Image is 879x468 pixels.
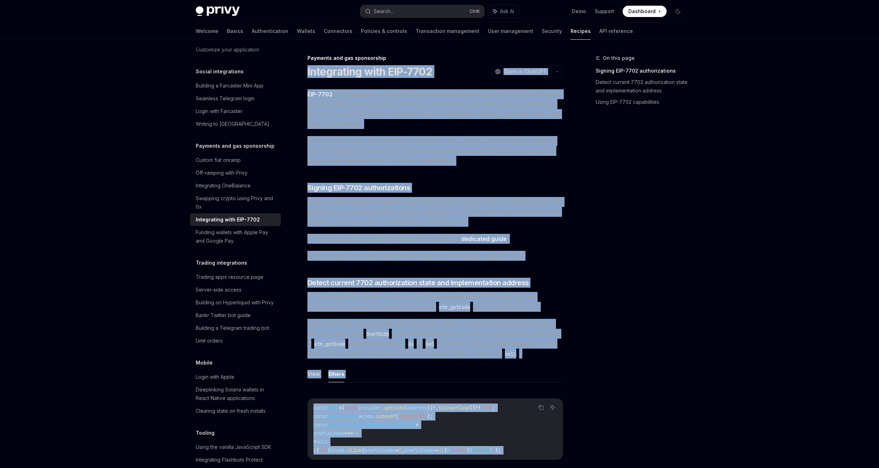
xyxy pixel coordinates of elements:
span: , [401,447,404,453]
span: ))?. [427,405,438,411]
div: Integrating OneBalance [196,181,251,190]
span: ? [313,439,316,445]
span: - [353,430,356,436]
a: API reference [599,23,633,40]
a: Custom fiat onramp [190,154,281,167]
button: Search...CtrlK [360,5,484,18]
button: Ask AI [488,5,519,18]
span: Privy supports all low level interfaces required by 7702 - signing authorizations and sending typ... [307,136,563,166]
span: const [313,422,328,428]
div: Integrating Flashbots Protect [196,456,263,464]
span: prefixIndex [313,430,345,436]
a: Welcome [196,23,218,40]
a: User management [488,23,533,40]
div: Deeplinking Solana wallets in React Native applications [196,385,277,402]
span: Learn more about signing EIP-7702 authorizations in our . [307,234,563,244]
span: ?? [475,405,481,411]
div: Login with Farcaster [196,107,243,115]
code: null [502,350,519,358]
span: Learn more about using the signed authorization in the integration guides below! [307,251,563,261]
code: eth_getCode [311,340,348,348]
a: Detect current 7702 authorization state and implementation address [596,77,689,96]
span: const [313,413,328,419]
span: ( [396,413,399,419]
a: Off-ramping with Privy [190,167,281,179]
a: Using the vanilla JavaScript SDK [190,441,281,453]
code: eth_getCode [436,303,473,311]
span: code [362,413,373,419]
div: Integrating with EIP-7702 [196,215,260,224]
span: Dashboard [628,8,656,15]
span: provider [359,405,382,411]
span: prefixIndex [404,447,435,453]
a: dedicated guide [461,235,507,243]
code: 0x [405,340,417,348]
span: address [407,405,427,411]
a: Login with Farcaster [190,105,281,118]
span: = [339,405,342,411]
span: = [359,413,362,419]
span: ) [444,447,447,453]
a: Building a Telegram trading bot [190,322,281,334]
span: toLowerCase [438,405,469,411]
div: Custom fiat onramp [196,156,241,164]
button: Toggle dark mode [672,6,684,17]
a: Seamless Telegram login [190,92,281,105]
button: Viem [307,366,320,382]
a: Swapping crypto using Privy and 0x [190,192,281,213]
span: ${ [467,447,472,453]
div: Building a Farcaster Mini App [196,81,263,90]
div: Off-ramping with Privy [196,169,247,177]
a: Integrating OneBalance [190,179,281,192]
span: ( [404,405,407,411]
button: Ethers [328,366,344,382]
span: . [382,405,384,411]
span: is an upgrade to EVM blockchains that enables externally owned accounts (EOAs) to set their code ... [307,89,563,129]
button: Copy the contents from the code block [536,403,546,412]
span: code [328,405,339,411]
div: Funding wallets with Apple Pay and Google Pay [196,228,277,245]
span: : [313,447,316,453]
a: Policies & controls [361,23,407,40]
h5: Trading integrations [196,259,247,267]
span: Ask AI [500,8,514,15]
a: Deeplinking Solana wallets in React Native applications [190,383,281,405]
span: authorizedImplementationAddress [328,422,416,428]
span: 1 [356,430,359,436]
span: Privy provides methods to sign EIP-7702 authorizations using the user’s embedded wallet. This aut... [307,197,563,227]
span: Ctrl K [469,9,480,14]
span: ); [495,447,501,453]
span: ` [450,447,452,453]
span: + [396,447,399,453]
a: Trading apps resource page [190,271,281,283]
span: `0x [458,447,467,453]
button: Open in ChatGPT [490,66,551,78]
span: await [345,405,359,411]
div: Using the vanilla JavaScript SDK [196,443,271,451]
span: () [469,405,475,411]
a: Writing to [GEOGRAPHIC_DATA] [190,118,281,130]
span: '0x' [481,405,492,411]
div: Search... [374,7,394,16]
span: slice [347,447,362,453]
a: Clearing state on fresh installs [190,405,281,417]
span: ${ [328,447,333,453]
span: null [316,439,328,445]
div: Bankr Twitter bot guide [196,311,251,320]
div: Server-side access [196,286,241,294]
span: === [345,430,353,436]
span: Open in ChatGPT [504,68,547,75]
span: `0x [319,447,328,453]
a: Support [595,8,614,15]
span: '0xef0100' [399,413,427,419]
span: ); [427,413,433,419]
a: Connectors [324,23,352,40]
span: . [345,447,347,453]
span: } [447,447,450,453]
a: Building a Farcaster Mini App [190,79,281,92]
code: 0xef0100 [363,330,392,338]
h5: Mobile [196,359,213,367]
span: 8 [399,447,401,453]
span: ; [492,405,495,411]
a: Security [542,23,562,40]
